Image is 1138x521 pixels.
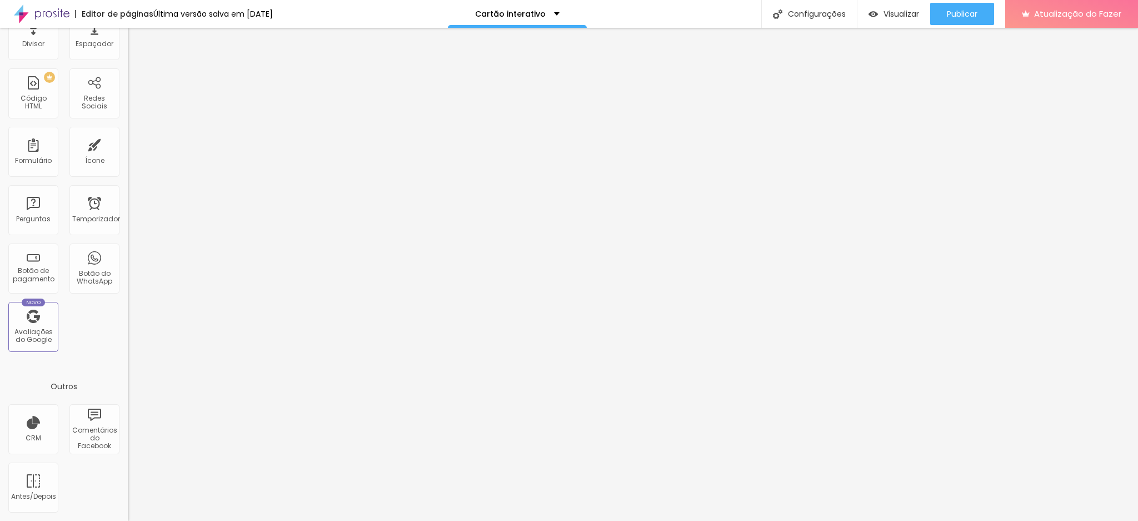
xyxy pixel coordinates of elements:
button: Visualizar [857,3,930,25]
font: Código HTML [21,93,47,111]
font: Comentários do Facebook [72,425,117,451]
font: Espaçador [76,39,113,48]
font: Publicar [947,8,977,19]
font: Cartão interativo [475,8,546,19]
font: Botão do WhatsApp [77,269,112,286]
font: Divisor [22,39,44,48]
font: Editor de páginas [82,8,153,19]
button: Publicar [930,3,994,25]
font: Configurações [788,8,846,19]
font: Antes/Depois [11,492,56,501]
img: Ícone [773,9,782,19]
font: Redes Sociais [82,93,107,111]
font: Botão de pagamento [13,266,54,283]
font: Visualizar [884,8,919,19]
font: Atualização do Fazer [1034,8,1121,19]
font: Formulário [15,156,52,165]
font: Outros [51,381,77,392]
font: Temporizador [72,214,120,224]
font: Perguntas [16,214,51,224]
img: view-1.svg [869,9,878,19]
font: CRM [26,433,41,443]
font: Última versão salva em [DATE] [153,8,273,19]
font: Novo [26,299,41,306]
font: Ícone [85,156,104,165]
font: Avaliações do Google [14,327,53,344]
